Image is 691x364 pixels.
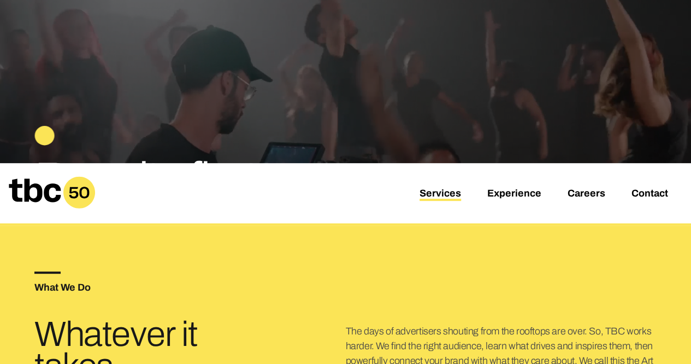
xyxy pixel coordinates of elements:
h5: What We Do [34,282,345,292]
a: Contact [631,188,668,201]
a: Home [9,201,95,212]
a: Careers [568,188,605,201]
a: Services [420,188,461,201]
a: Experience [487,188,541,201]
